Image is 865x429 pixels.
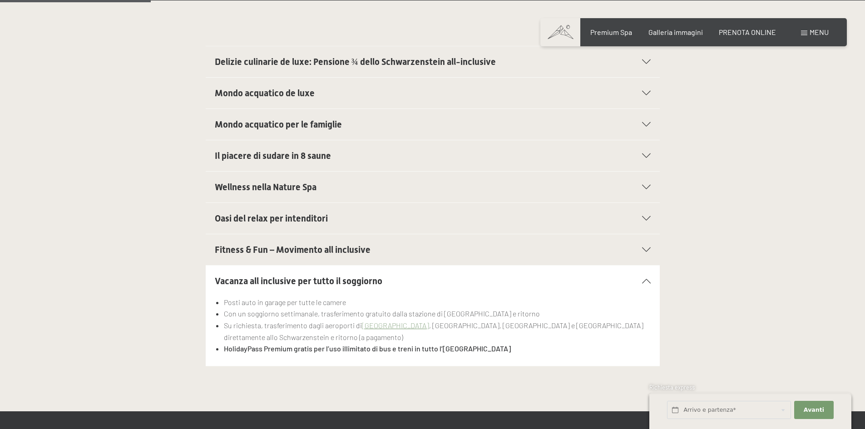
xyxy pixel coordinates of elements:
[224,296,650,308] li: Posti auto in garage per tutte le camere
[810,28,829,36] span: Menu
[362,321,429,330] a: [GEOGRAPHIC_DATA]
[215,119,342,130] span: Mondo acquatico per le famiglie
[719,28,776,36] a: PRENOTA ONLINE
[215,150,331,161] span: Il piacere di sudare in 8 saune
[649,384,695,391] span: Richiesta express
[215,276,382,286] span: Vacanza all inclusive per tutto il soggiorno
[224,344,511,353] strong: HolidayPass Premium gratis per l’uso illimitato di bus e treni in tutto l’[GEOGRAPHIC_DATA]
[215,88,315,99] span: Mondo acquatico de luxe
[215,56,496,67] span: Delizie culinarie de luxe: Pensione ¾ dello Schwarzenstein all-inclusive
[215,213,328,224] span: Oasi del relax per intenditori
[215,244,371,255] span: Fitness & Fun – Movimento all inclusive
[224,320,650,343] li: Su richiesta, trasferimento dagli aeroporti di , [GEOGRAPHIC_DATA], [GEOGRAPHIC_DATA] e [GEOGRAPH...
[648,28,703,36] a: Galleria immagini
[794,401,833,419] button: Avanti
[224,308,650,320] li: Con un soggiorno settimanale, trasferimento gratuito dalla stazione di [GEOGRAPHIC_DATA] e ritorno
[804,406,824,414] span: Avanti
[215,182,316,192] span: Wellness nella Nature Spa
[590,28,632,36] a: Premium Spa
